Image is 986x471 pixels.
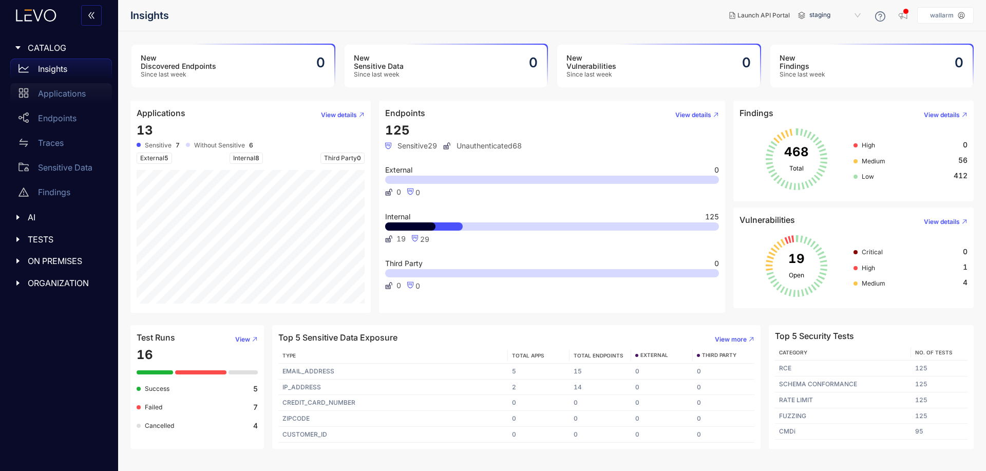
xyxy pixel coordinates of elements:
[278,427,508,443] td: CUSTOMER_ID
[357,154,361,162] span: 0
[385,260,423,267] span: Third Party
[38,114,77,123] p: Endpoints
[508,395,570,411] td: 0
[916,214,968,230] button: View details
[508,411,570,427] td: 0
[775,424,911,440] td: CMDi
[780,71,825,78] span: Since last week
[255,154,259,162] span: 8
[915,349,953,355] span: No. of Tests
[705,213,719,220] span: 125
[278,380,508,395] td: IP_ADDRESS
[508,427,570,443] td: 0
[693,427,754,443] td: 0
[715,336,747,343] span: View more
[714,166,719,174] span: 0
[862,279,885,287] span: Medium
[775,361,911,376] td: RCE
[10,157,112,182] a: Sensitive Data
[420,235,429,243] span: 29
[141,71,216,78] span: Since last week
[775,331,854,341] h4: Top 5 Security Tests
[141,54,216,70] h3: New Discovered Endpoints
[38,187,70,197] p: Findings
[385,142,437,150] span: Sensitive 29
[693,411,754,427] td: 0
[631,411,693,427] td: 0
[14,279,22,287] span: caret-right
[675,111,711,119] span: View details
[958,156,968,164] span: 56
[508,364,570,380] td: 5
[130,10,169,22] span: Insights
[14,236,22,243] span: caret-right
[862,248,883,256] span: Critical
[693,395,754,411] td: 0
[631,427,693,443] td: 0
[396,235,406,243] span: 19
[313,107,365,123] button: View details
[780,54,825,70] h3: New Findings
[911,361,968,376] td: 125
[739,108,773,118] h4: Findings
[320,153,365,164] span: Third Party
[693,380,754,395] td: 0
[227,331,258,348] button: View
[924,111,960,119] span: View details
[443,142,522,150] span: Unauthenticated 68
[28,235,104,244] span: TESTS
[775,408,911,424] td: FUZZING
[38,64,67,73] p: Insights
[508,380,570,395] td: 2
[145,385,169,392] span: Success
[28,43,104,52] span: CATALOG
[278,333,397,342] h4: Top 5 Sensitive Data Exposure
[38,163,92,172] p: Sensitive Data
[721,7,798,24] button: Launch API Portal
[396,281,401,290] span: 0
[566,71,616,78] span: Since last week
[249,142,253,149] b: 6
[911,424,968,440] td: 95
[911,408,968,424] td: 125
[137,347,153,362] span: 16
[230,153,263,164] span: Internal
[574,352,623,359] span: TOTAL ENDPOINTS
[809,7,863,24] span: staging
[693,364,754,380] td: 0
[38,89,86,98] p: Applications
[14,44,22,51] span: caret-right
[354,54,404,70] h3: New Sensitive Data
[6,37,112,59] div: CATALOG
[737,12,790,19] span: Launch API Portal
[235,336,250,343] span: View
[10,59,112,83] a: Insights
[6,250,112,272] div: ON PREMISES
[570,395,631,411] td: 0
[631,364,693,380] td: 0
[28,256,104,266] span: ON PREMISES
[955,55,963,70] h2: 0
[6,206,112,228] div: AI
[18,138,29,148] span: swap
[176,142,180,149] b: 7
[570,411,631,427] td: 0
[911,376,968,392] td: 125
[570,380,631,395] td: 14
[739,215,795,224] h4: Vulnerabilities
[415,281,420,290] span: 0
[779,349,807,355] span: Category
[775,376,911,392] td: SCHEMA CONFORMANCE
[278,411,508,427] td: ZIPCODE
[14,214,22,221] span: caret-right
[385,213,410,220] span: Internal
[316,55,325,70] h2: 0
[164,154,168,162] span: 5
[137,333,175,342] h4: Test Runs
[862,157,885,165] span: Medium
[145,422,174,429] span: Cancelled
[963,263,968,271] span: 1
[930,12,954,19] p: wallarm
[28,213,104,222] span: AI
[145,142,172,149] span: Sensitive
